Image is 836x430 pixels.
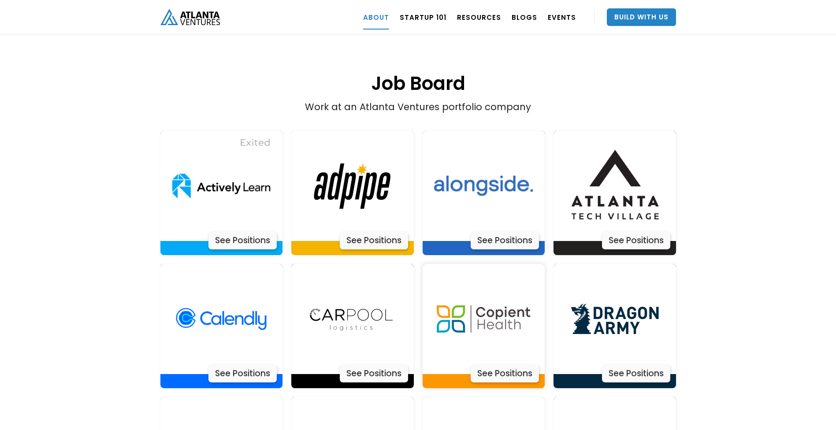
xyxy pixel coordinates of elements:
[423,131,545,255] a: Actively LearnSee Positions
[423,264,545,388] a: Actively LearnSee Positions
[166,264,276,374] img: Actively Learn
[297,264,408,374] img: Actively Learn
[166,131,276,241] img: Actively Learn
[291,264,414,388] a: Actively LearnSee Positions
[602,365,670,382] div: See Positions
[512,5,537,30] a: BLOGS
[602,232,670,249] div: See Positions
[160,131,283,255] a: Actively LearnSee Positions
[400,5,446,30] a: Startup 101
[208,232,277,249] div: See Positions
[340,365,408,382] div: See Positions
[428,264,539,374] img: Actively Learn
[554,131,676,255] a: Actively LearnSee Positions
[560,264,670,374] img: Actively Learn
[363,5,389,30] a: ABOUT
[471,232,539,249] div: See Positions
[554,264,676,388] a: Actively LearnSee Positions
[560,131,670,241] img: Actively Learn
[208,365,277,382] div: See Positions
[428,131,539,241] img: Actively Learn
[457,5,501,30] a: RESOURCES
[607,8,676,26] a: Build With Us
[340,232,408,249] div: See Positions
[297,131,408,241] img: Actively Learn
[291,131,414,255] a: Actively LearnSee Positions
[160,264,283,388] a: Actively LearnSee Positions
[160,27,676,96] h1: Job Board
[471,365,539,382] div: See Positions
[548,5,576,30] a: EVENTS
